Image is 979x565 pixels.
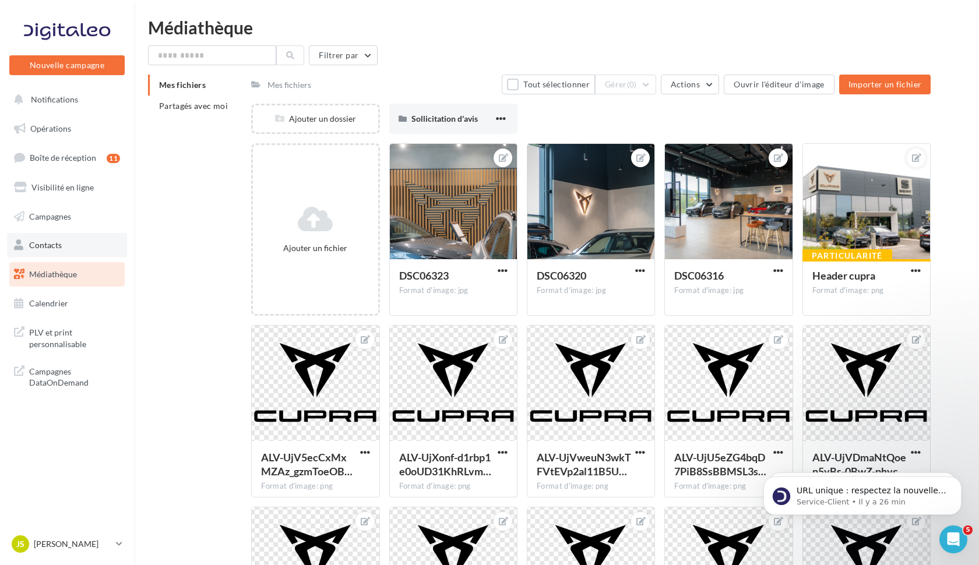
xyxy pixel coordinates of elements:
button: Importer un fichier [839,75,931,94]
div: Format d'image: png [399,481,508,492]
a: Opérations [7,116,127,141]
div: Mes fichiers [267,79,311,91]
div: 11 [107,154,120,163]
span: 5 [963,525,973,535]
div: Format d'image: jpg [537,285,645,296]
a: Médiathèque [7,262,127,287]
span: Notifications [31,94,78,104]
button: Ouvrir l'éditeur d'image [724,75,834,94]
span: Visibilité en ligne [31,182,94,192]
span: ALV-UjVweuN3wkTFVtEVp2al11B5UqklNC9qiOOVZ8vAlMMB6Pj0LSj3 [537,451,631,478]
div: Ajouter un fichier [258,242,373,254]
span: Opérations [30,123,71,133]
span: Sollicitation d'avis [411,114,478,123]
div: Format d'image: png [261,481,369,492]
a: PLV et print personnalisable [7,320,127,354]
iframe: Intercom notifications message [746,452,979,534]
button: Notifications [7,87,122,112]
div: Format d'image: jpg [674,285,783,296]
iframe: Intercom live chat [939,525,967,553]
div: Particularité [802,249,892,262]
span: ALV-UjVDmaNtQoen5yBs-0BwZ-phycCU4QxhflCjSPh1MyzAP-g-FEVD [812,451,906,478]
span: (0) [627,80,637,89]
a: Calendrier [7,291,127,316]
a: Js [PERSON_NAME] [9,533,125,555]
span: URL unique : respectez la nouvelle exigence de Google Google exige désormais que chaque fiche Goo... [51,34,200,171]
a: Campagnes DataOnDemand [7,359,127,393]
span: Actions [671,79,700,89]
div: Ajouter un dossier [253,113,378,125]
button: Actions [661,75,719,94]
span: DSC06320 [537,269,586,282]
div: Format d'image: png [812,285,921,296]
span: ALV-UjU5eZG4bqD7PiB8SsBBMSL3sQlu8zQneIWviIBVtmjjyEq-bTe_ [674,451,766,478]
div: Format d'image: png [537,481,645,492]
button: Tout sélectionner [502,75,595,94]
a: Visibilité en ligne [7,175,127,200]
span: Partagés avec moi [159,101,228,111]
span: Calendrier [29,298,68,308]
span: ALV-UjXonf-d1rbp1e0oUD31KhRLvmE9-F5JZa05RmLWCbIgF-94rLhp [399,451,491,478]
span: Header cupra [812,269,875,282]
span: Contacts [29,240,62,250]
a: Boîte de réception11 [7,145,127,170]
span: Campagnes DataOnDemand [29,363,120,389]
button: Filtrer par [309,45,378,65]
span: Médiathèque [29,269,77,279]
div: Médiathèque [148,19,965,36]
span: Campagnes [29,211,71,221]
span: DSC06316 [674,269,724,282]
button: Gérer(0) [595,75,656,94]
p: [PERSON_NAME] [34,538,111,550]
span: ALV-UjV5ecCxMxMZAz_gzmToeOBXeU_WBk3nopJHNPtMERyQGOBcQZjk [261,451,353,478]
button: Nouvelle campagne [9,55,125,75]
span: Importer un fichier [848,79,922,89]
span: Mes fichiers [159,80,206,90]
span: DSC06323 [399,269,449,282]
p: Message from Service-Client, sent Il y a 26 min [51,45,201,55]
span: PLV et print personnalisable [29,324,120,349]
span: Js [16,538,24,550]
span: Boîte de réception [30,153,96,163]
a: Contacts [7,233,127,257]
a: Campagnes [7,204,127,229]
div: Format d'image: png [674,481,783,492]
div: Format d'image: jpg [399,285,508,296]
